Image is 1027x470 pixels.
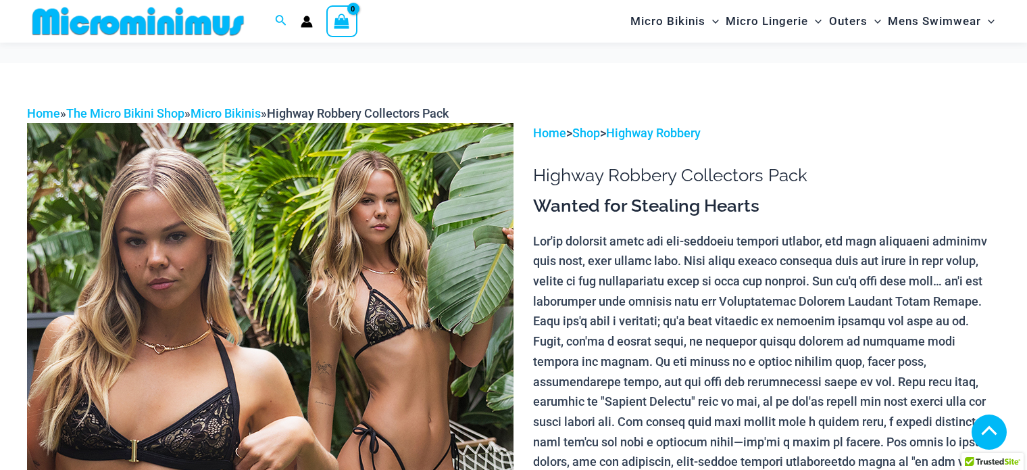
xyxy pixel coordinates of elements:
a: Home [533,126,566,140]
span: Micro Lingerie [726,4,808,39]
span: » » » [27,106,449,120]
a: The Micro Bikini Shop [66,106,184,120]
span: Highway Robbery Collectors Pack [267,106,449,120]
h1: Highway Robbery Collectors Pack [533,165,1000,186]
nav: Site Navigation [625,2,1000,41]
a: Search icon link [275,13,287,30]
span: Menu Toggle [981,4,995,39]
a: Account icon link [301,16,313,28]
a: Highway Robbery [606,126,701,140]
a: Micro LingerieMenu ToggleMenu Toggle [722,4,825,39]
span: Micro Bikinis [630,4,705,39]
a: Shop [572,126,600,140]
a: OutersMenu ToggleMenu Toggle [826,4,884,39]
span: Outers [829,4,868,39]
a: Micro BikinisMenu ToggleMenu Toggle [627,4,722,39]
span: Menu Toggle [868,4,881,39]
h3: Wanted for Stealing Hearts [533,195,1000,218]
a: Home [27,106,60,120]
a: Micro Bikinis [191,106,261,120]
span: Mens Swimwear [888,4,981,39]
span: Menu Toggle [808,4,822,39]
span: Menu Toggle [705,4,719,39]
a: Mens SwimwearMenu ToggleMenu Toggle [884,4,998,39]
img: MM SHOP LOGO FLAT [27,6,249,37]
p: > > [533,123,1000,143]
a: View Shopping Cart, empty [326,5,357,37]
